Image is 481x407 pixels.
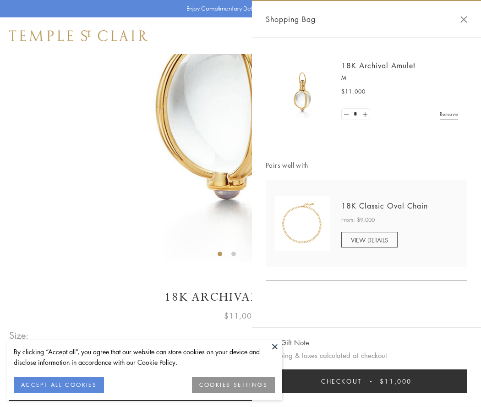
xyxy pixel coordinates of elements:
[341,215,375,225] span: From: $9,000
[266,350,467,361] p: Shipping & taxes calculated at checkout
[341,201,428,211] a: 18K Classic Oval Chain
[275,64,330,119] img: 18K Archival Amulet
[224,310,257,322] span: $11,000
[321,376,362,386] span: Checkout
[266,337,309,348] button: Add Gift Note
[186,4,290,13] p: Enjoy Complimentary Delivery & Returns
[192,377,275,393] button: COOKIES SETTINGS
[266,369,467,393] button: Checkout $11,000
[360,109,369,120] a: Set quantity to 2
[9,30,148,41] img: Temple St. Clair
[440,109,458,119] a: Remove
[275,196,330,251] img: N88865-OV18
[9,328,29,343] span: Size:
[341,73,458,82] p: M
[266,13,316,25] span: Shopping Bag
[380,376,412,386] span: $11,000
[341,87,366,96] span: $11,000
[14,377,104,393] button: ACCEPT ALL COOKIES
[14,346,275,368] div: By clicking “Accept all”, you agree that our website can store cookies on your device and disclos...
[266,160,467,170] span: Pairs well with
[341,60,415,71] a: 18K Archival Amulet
[460,16,467,23] button: Close Shopping Bag
[351,236,388,244] span: VIEW DETAILS
[341,232,398,247] a: VIEW DETAILS
[342,109,351,120] a: Set quantity to 0
[9,289,472,305] h1: 18K Archival Amulet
